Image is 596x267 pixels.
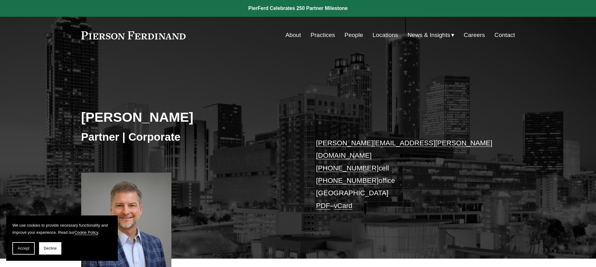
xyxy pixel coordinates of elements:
[316,177,379,184] a: [PHONE_NUMBER]
[345,29,363,41] a: People
[464,29,485,41] a: Careers
[39,242,61,255] button: Decline
[334,202,352,210] a: vCard
[316,139,492,159] a: [PERSON_NAME][EMAIL_ADDRESS][PERSON_NAME][DOMAIN_NAME]
[316,164,379,172] a: [PHONE_NUMBER]
[408,30,450,41] span: News & Insights
[494,29,515,41] a: Contact
[81,109,298,125] h2: [PERSON_NAME]
[74,230,98,235] a: Cookie Policy
[12,222,112,236] p: We use cookies to provide necessary functionality and improve your experience. Read our .
[81,130,298,144] h3: Partner | Corporate
[18,246,29,251] span: Accept
[408,29,454,41] a: folder dropdown
[311,29,335,41] a: Practices
[316,202,330,210] a: PDF
[12,242,35,255] button: Accept
[373,29,398,41] a: Locations
[6,215,118,261] section: Cookie banner
[285,29,301,41] a: About
[44,246,57,251] span: Decline
[316,137,497,212] p: cell office [GEOGRAPHIC_DATA] –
